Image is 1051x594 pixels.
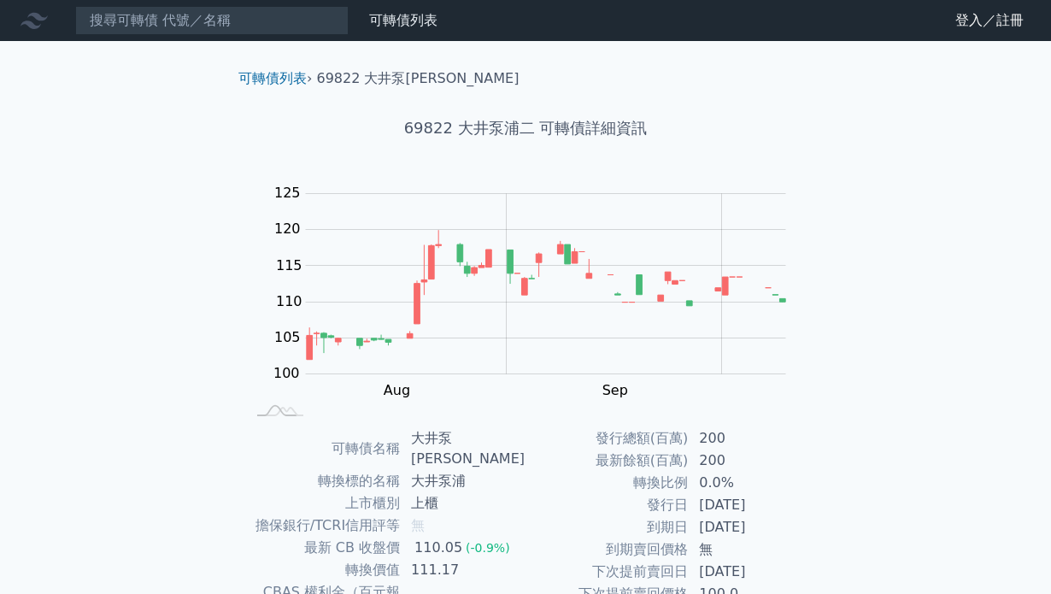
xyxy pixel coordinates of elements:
[525,450,689,472] td: 最新餘額(百萬)
[525,494,689,516] td: 發行日
[317,68,520,89] li: 69822 大井泵[PERSON_NAME]
[307,230,785,359] g: Series
[265,185,812,398] g: Chart
[525,516,689,538] td: 到期日
[689,561,806,583] td: [DATE]
[245,537,401,559] td: 最新 CB 收盤價
[942,7,1037,34] a: 登入／註冊
[238,68,312,89] li: ›
[75,6,349,35] input: 搜尋可轉債 代號／名稱
[276,293,302,309] tspan: 110
[273,365,300,381] tspan: 100
[401,492,525,515] td: 上櫃
[689,450,806,472] td: 200
[369,12,437,28] a: 可轉債列表
[689,494,806,516] td: [DATE]
[245,470,401,492] td: 轉換標的名稱
[411,517,425,533] span: 無
[401,559,525,581] td: 111.17
[689,472,806,494] td: 0.0%
[384,382,410,398] tspan: Aug
[245,427,401,470] td: 可轉債名稱
[225,116,826,140] h1: 69822 大井泵浦二 可轉債詳細資訊
[689,538,806,561] td: 無
[411,538,466,558] div: 110.05
[401,427,525,470] td: 大井泵[PERSON_NAME]
[525,561,689,583] td: 下次提前賣回日
[245,492,401,515] td: 上市櫃別
[276,257,302,273] tspan: 115
[689,516,806,538] td: [DATE]
[238,70,307,86] a: 可轉債列表
[689,427,806,450] td: 200
[525,472,689,494] td: 轉換比例
[274,221,301,237] tspan: 120
[274,329,301,345] tspan: 105
[274,185,301,201] tspan: 125
[525,538,689,561] td: 到期賣回價格
[602,382,628,398] tspan: Sep
[245,515,401,537] td: 擔保銀行/TCRI信用評等
[245,559,401,581] td: 轉換價值
[525,427,689,450] td: 發行總額(百萬)
[401,470,525,492] td: 大井泵浦
[466,541,510,555] span: (-0.9%)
